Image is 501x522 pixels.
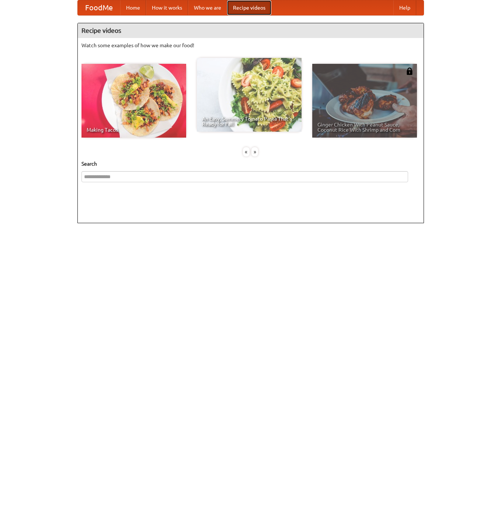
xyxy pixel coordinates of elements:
a: FoodMe [78,0,120,15]
a: Making Tacos [81,64,186,138]
div: « [243,147,250,156]
span: An Easy, Summery Tomato Pasta That's Ready for Fall [202,116,296,127]
span: Making Tacos [87,127,181,132]
p: Watch some examples of how we make our food! [81,42,420,49]
div: » [251,147,258,156]
h5: Search [81,160,420,167]
a: How it works [146,0,188,15]
a: Help [393,0,416,15]
a: Home [120,0,146,15]
a: Recipe videos [227,0,271,15]
a: Who we are [188,0,227,15]
img: 483408.png [406,68,413,75]
a: An Easy, Summery Tomato Pasta That's Ready for Fall [197,58,302,132]
h4: Recipe videos [78,23,424,38]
